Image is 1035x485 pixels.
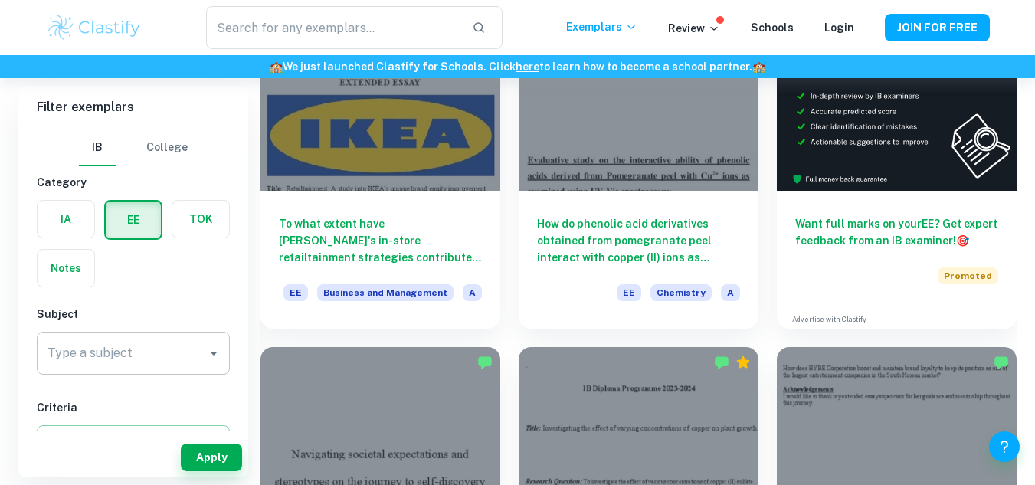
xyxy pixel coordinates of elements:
[106,202,161,238] button: EE
[752,61,765,73] span: 🏫
[885,14,990,41] button: JOIN FOR FREE
[203,342,224,364] button: Open
[668,20,720,37] p: Review
[795,215,998,249] h6: Want full marks on your EE ? Get expert feedback from an IB examiner!
[777,11,1017,191] img: Thumbnail
[714,355,729,370] img: Marked
[566,18,637,35] p: Exemplars
[519,11,758,329] a: How do phenolic acid derivatives obtained from pomegranate peel interact with copper (II) ions as...
[37,306,230,323] h6: Subject
[181,444,242,471] button: Apply
[735,355,751,370] div: Premium
[956,234,969,247] span: 🎯
[283,284,308,301] span: EE
[37,399,230,416] h6: Criteria
[206,6,459,49] input: Search for any exemplars...
[18,86,248,129] h6: Filter exemplars
[477,355,493,370] img: Marked
[146,129,188,166] button: College
[617,284,641,301] span: EE
[79,129,116,166] button: IB
[463,284,482,301] span: A
[824,21,854,34] a: Login
[79,129,188,166] div: Filter type choice
[994,355,1009,370] img: Marked
[172,201,229,238] button: TOK
[317,284,454,301] span: Business and Management
[38,250,94,287] button: Notes
[938,267,998,284] span: Promoted
[650,284,712,301] span: Chemistry
[3,58,1032,75] h6: We just launched Clastify for Schools. Click to learn how to become a school partner.
[279,215,482,266] h6: To what extent have [PERSON_NAME]'s in-store retailtainment strategies contributed to enhancing b...
[792,314,866,325] a: Advertise with Clastify
[537,215,740,266] h6: How do phenolic acid derivatives obtained from pomegranate peel interact with copper (II) ions as...
[38,201,94,238] button: IA
[989,431,1020,462] button: Help and Feedback
[751,21,794,34] a: Schools
[37,425,230,453] button: Select
[270,61,283,73] span: 🏫
[721,284,740,301] span: A
[777,11,1017,329] a: Want full marks on yourEE? Get expert feedback from an IB examiner!PromotedAdvertise with Clastify
[46,12,143,43] img: Clastify logo
[516,61,539,73] a: here
[260,11,500,329] a: To what extent have [PERSON_NAME]'s in-store retailtainment strategies contributed to enhancing b...
[37,174,230,191] h6: Category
